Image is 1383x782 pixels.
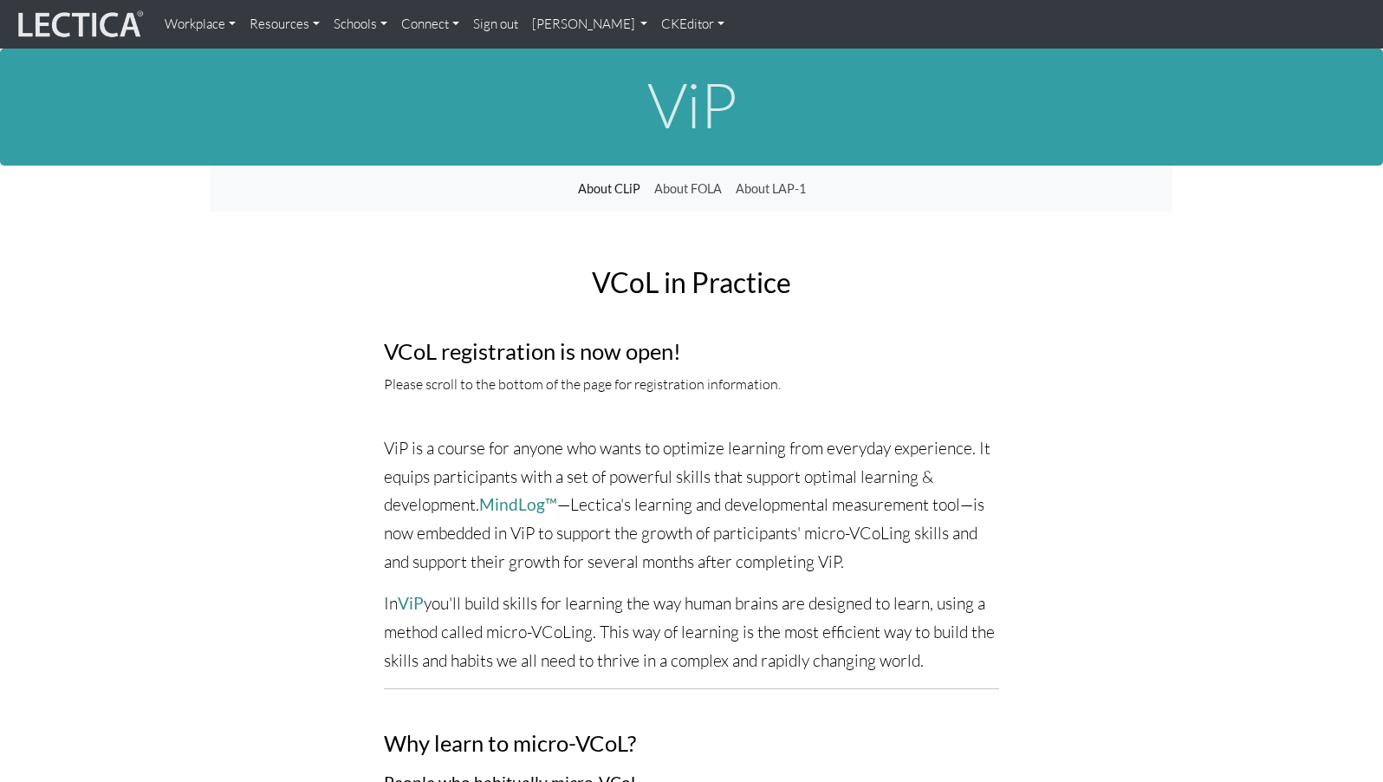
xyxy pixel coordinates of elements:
a: Sign out [466,7,525,42]
img: lecticalive [14,8,144,41]
h3: VCoL registration is now open! [384,339,999,363]
a: About CLiP [571,173,647,205]
a: MindLog™ [479,494,557,514]
a: About LAP-1 [729,173,813,205]
h6: Please scroll to the bottom of the page for registration information. [384,377,999,393]
a: About FOLA [647,173,729,205]
a: CKEditor [654,7,731,42]
a: Schools [327,7,394,42]
p: In you'll build skills for learning the way human brains are designed to learn, using a method ca... [384,590,999,674]
h3: Why learn to micro-VCoL? [384,731,999,755]
h1: ViP [211,70,1172,139]
a: ViP [398,593,424,613]
a: Connect [394,7,466,42]
a: Resources [243,7,327,42]
a: [PERSON_NAME] [525,7,655,42]
h2: VCoL in Practice [384,267,999,297]
p: ViP is a course for anyone who wants to optimize learning from everyday experience. It equips par... [384,434,999,576]
a: Workplace [158,7,243,42]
